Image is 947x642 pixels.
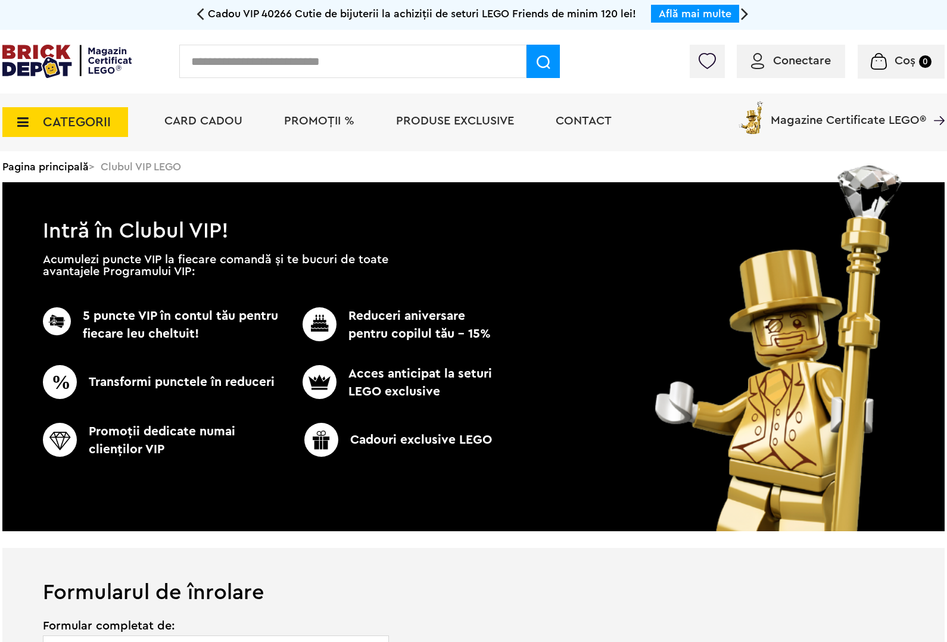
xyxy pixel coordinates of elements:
[208,8,636,19] span: Cadou VIP 40266 Cutie de bijuterii la achiziții de seturi LEGO Friends de minim 120 lei!
[284,115,354,127] a: PROMOȚII %
[43,365,283,399] p: Transformi punctele în reduceri
[43,116,111,129] span: CATEGORII
[43,423,77,457] img: CC_BD_Green_chek_mark
[2,151,945,182] div: > Clubul VIP LEGO
[895,55,915,67] span: Coș
[43,254,388,278] p: Acumulezi puncte VIP la fiecare comandă și te bucuri de toate avantajele Programului VIP:
[751,55,831,67] a: Conectare
[396,115,514,127] a: Produse exclusive
[303,365,337,399] img: CC_BD_Green_chek_mark
[278,423,518,457] p: Cadouri exclusive LEGO
[303,307,337,341] img: CC_BD_Green_chek_mark
[771,99,926,126] span: Magazine Certificate LEGO®
[638,166,920,531] img: vip_page_image
[919,55,932,68] small: 0
[283,365,496,401] p: Acces anticipat la seturi LEGO exclusive
[43,307,71,335] img: CC_BD_Green_chek_mark
[926,99,945,111] a: Magazine Certificate LEGO®
[164,115,242,127] a: Card Cadou
[304,423,338,457] img: CC_BD_Green_chek_mark
[2,548,945,603] h1: Formularul de înrolare
[43,365,77,399] img: CC_BD_Green_chek_mark
[773,55,831,67] span: Conectare
[283,307,496,343] p: Reduceri aniversare pentru copilul tău - 15%
[43,423,283,459] p: Promoţii dedicate numai clienţilor VIP
[43,620,390,632] span: Formular completat de:
[2,182,945,237] h1: Intră în Clubul VIP!
[2,161,89,172] a: Pagina principală
[556,115,612,127] a: Contact
[659,8,731,19] a: Află mai multe
[43,307,283,343] p: 5 puncte VIP în contul tău pentru fiecare leu cheltuit!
